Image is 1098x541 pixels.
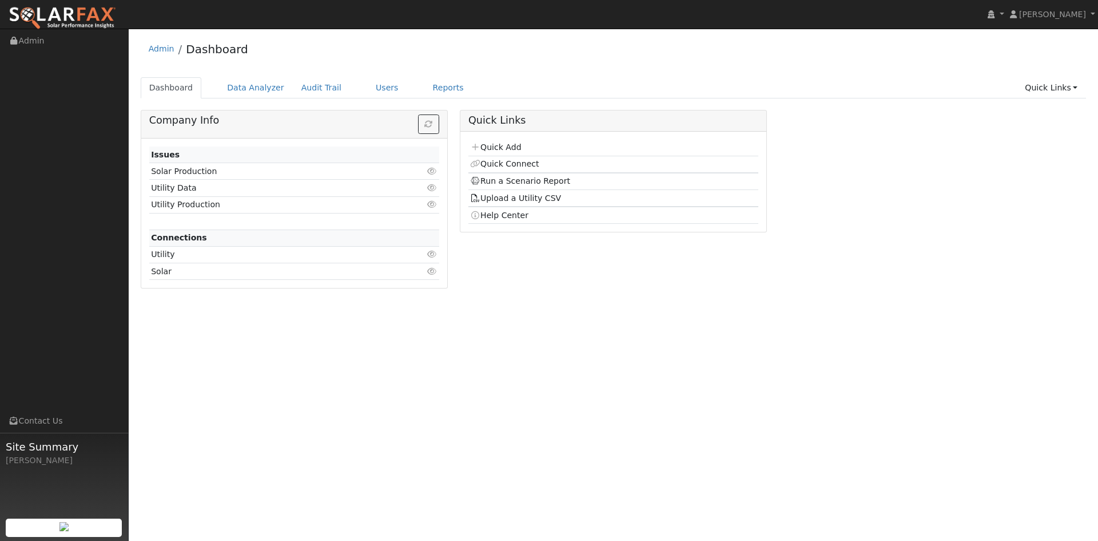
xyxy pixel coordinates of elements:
[149,180,392,196] td: Utility Data
[427,184,437,192] i: Click to view
[468,114,758,127] h5: Quick Links
[151,150,180,159] strong: Issues
[141,77,202,98] a: Dashboard
[151,233,207,242] strong: Connections
[367,77,407,98] a: Users
[59,522,69,531] img: retrieve
[149,263,392,280] td: Solar
[149,44,174,53] a: Admin
[427,167,437,175] i: Click to view
[6,455,122,467] div: [PERSON_NAME]
[470,211,528,220] a: Help Center
[470,176,570,185] a: Run a Scenario Report
[149,114,439,127] h5: Company Info
[9,6,116,30] img: SolarFax
[470,143,521,152] a: Quick Add
[424,77,472,98] a: Reports
[1019,10,1086,19] span: [PERSON_NAME]
[427,250,437,258] i: Click to view
[293,77,350,98] a: Audit Trail
[218,77,293,98] a: Data Analyzer
[1016,77,1086,98] a: Quick Links
[427,200,437,208] i: Click to view
[427,267,437,275] i: Click to view
[149,246,392,263] td: Utility
[149,196,392,213] td: Utility Production
[470,194,561,203] a: Upload a Utility CSV
[470,159,539,168] a: Quick Connect
[149,163,392,180] td: Solar Production
[186,42,248,56] a: Dashboard
[6,439,122,455] span: Site Summary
